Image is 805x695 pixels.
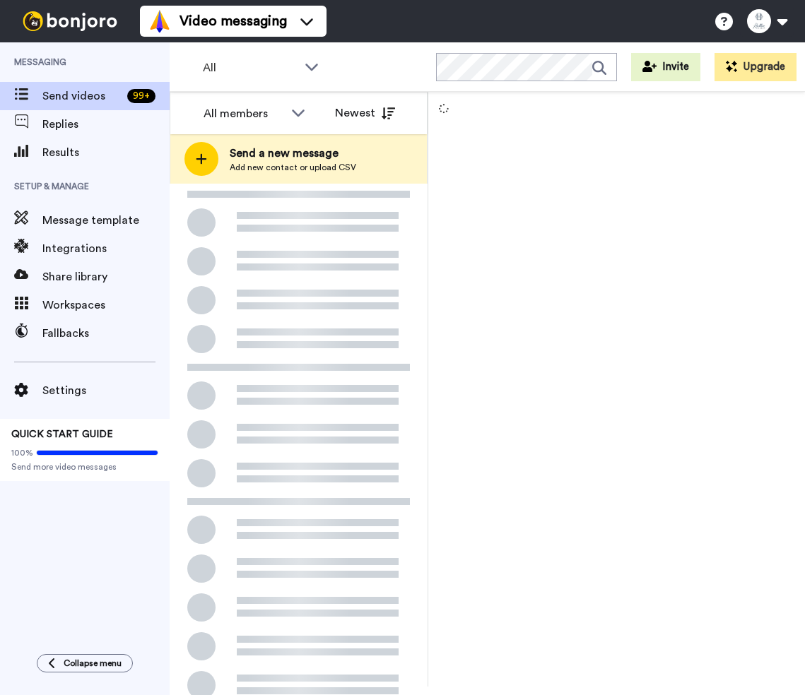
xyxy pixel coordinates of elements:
span: 100% [11,447,33,458]
button: Upgrade [715,53,797,81]
button: Collapse menu [37,654,133,672]
span: Send more video messages [11,461,158,473]
span: Share library [42,268,170,285]
button: Invite [631,53,700,81]
span: Workspaces [42,297,170,314]
span: Replies [42,116,170,133]
span: Collapse menu [64,658,122,669]
span: Video messaging [180,11,287,31]
button: Newest [324,99,406,127]
span: Integrations [42,240,170,257]
span: Message template [42,212,170,229]
div: 99 + [127,89,155,103]
span: Add new contact or upload CSV [230,162,356,173]
div: All members [204,105,284,122]
span: Send a new message [230,145,356,162]
span: Send videos [42,88,122,105]
span: Settings [42,382,170,399]
img: bj-logo-header-white.svg [17,11,123,31]
img: vm-color.svg [148,10,171,32]
span: Fallbacks [42,325,170,342]
span: Results [42,144,170,161]
span: QUICK START GUIDE [11,429,113,439]
span: All [203,59,298,76]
